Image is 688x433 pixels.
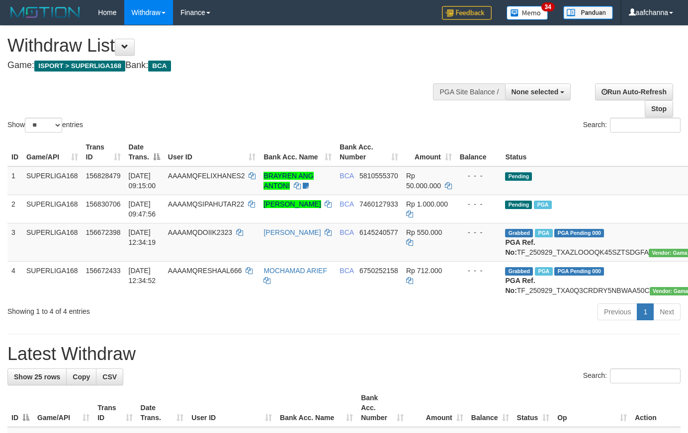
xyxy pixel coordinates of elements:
[259,138,336,166] th: Bank Acc. Name: activate to sort column ascending
[7,166,22,195] td: 1
[86,200,121,208] span: 156830706
[534,201,551,209] span: Marked by aafsoycanthlai
[7,5,83,20] img: MOTION_logo.png
[137,389,188,427] th: Date Trans.: activate to sort column ascending
[505,229,533,237] span: Grabbed
[595,83,673,100] a: Run Auto-Refresh
[513,389,554,427] th: Status: activate to sort column ascending
[66,368,96,385] a: Copy
[340,228,353,236] span: BCA
[7,36,449,56] h1: Withdraw List
[460,199,498,209] div: - - -
[263,267,327,275] a: MOCHAMAD ARIEF
[7,344,681,364] h1: Latest Withdraw
[86,267,121,275] span: 156672433
[535,267,552,276] span: Marked by aafsoycanthlai
[505,267,533,276] span: Grabbed
[86,172,121,180] span: 156828479
[73,373,90,381] span: Copy
[406,267,442,275] span: Rp 712.000
[129,172,156,190] span: [DATE] 09:15:00
[359,228,398,236] span: Copy 6145240577 to clipboard
[598,303,637,320] a: Previous
[168,200,245,208] span: AAAAMQSIPAHUTAR22
[460,171,498,181] div: - - -
[359,172,398,180] span: Copy 5810555370 to clipboard
[33,389,93,427] th: Game/API: activate to sort column ascending
[359,267,398,275] span: Copy 6750252158 to clipboard
[25,118,62,133] select: Showentries
[505,83,571,100] button: None selected
[505,172,532,181] span: Pending
[7,302,279,316] div: Showing 1 to 4 of 4 entries
[34,61,125,72] span: ISPORT > SUPERLIGA168
[125,138,164,166] th: Date Trans.: activate to sort column descending
[263,200,321,208] a: [PERSON_NAME]
[340,267,353,275] span: BCA
[340,200,353,208] span: BCA
[535,229,552,237] span: Marked by aafsoycanthlai
[408,389,467,427] th: Amount: activate to sort column ascending
[505,201,532,209] span: Pending
[406,228,442,236] span: Rp 550.000
[460,266,498,276] div: - - -
[456,138,502,166] th: Balance
[14,373,60,381] span: Show 25 rows
[7,223,22,261] td: 3
[7,261,22,299] td: 4
[7,138,22,166] th: ID
[168,228,232,236] span: AAAAMQDOIIK2323
[129,200,156,218] span: [DATE] 09:47:56
[168,172,245,180] span: AAAAMQFELIXHANES2
[22,223,82,261] td: SUPERLIGA168
[507,6,548,20] img: Button%20Memo.svg
[406,200,448,208] span: Rp 1.000.000
[336,138,402,166] th: Bank Acc. Number: activate to sort column ascending
[22,138,82,166] th: Game/API: activate to sort column ascending
[187,389,276,427] th: User ID: activate to sort column ascending
[467,389,513,427] th: Balance: activate to sort column ascending
[7,368,67,385] a: Show 25 rows
[433,83,505,100] div: PGA Site Balance /
[554,267,604,276] span: PGA Pending
[7,195,22,223] td: 2
[263,172,313,190] a: BRAYREN ANG ANTONI
[129,228,156,246] span: [DATE] 12:34:19
[22,166,82,195] td: SUPERLIGA168
[512,88,559,96] span: None selected
[631,389,681,427] th: Action
[460,227,498,237] div: - - -
[93,389,136,427] th: Trans ID: activate to sort column ascending
[7,118,83,133] label: Show entries
[583,368,681,383] label: Search:
[276,389,357,427] th: Bank Acc. Name: activate to sort column ascending
[505,277,535,294] b: PGA Ref. No:
[263,228,321,236] a: [PERSON_NAME]
[583,118,681,133] label: Search:
[406,172,441,190] span: Rp 50.000.000
[359,200,398,208] span: Copy 7460127933 to clipboard
[357,389,408,427] th: Bank Acc. Number: activate to sort column ascending
[96,368,123,385] a: CSV
[637,303,654,320] a: 1
[610,118,681,133] input: Search:
[164,138,260,166] th: User ID: activate to sort column ascending
[553,389,631,427] th: Op: activate to sort column ascending
[610,368,681,383] input: Search:
[86,228,121,236] span: 156672398
[554,229,604,237] span: PGA Pending
[7,61,449,71] h4: Game: Bank:
[442,6,492,20] img: Feedback.jpg
[505,238,535,256] b: PGA Ref. No:
[541,2,555,11] span: 34
[7,389,33,427] th: ID: activate to sort column descending
[82,138,125,166] th: Trans ID: activate to sort column ascending
[148,61,171,72] span: BCA
[653,303,681,320] a: Next
[129,267,156,285] span: [DATE] 12:34:52
[340,172,353,180] span: BCA
[168,267,242,275] span: AAAAMQRESHAAL666
[645,100,673,117] a: Stop
[402,138,456,166] th: Amount: activate to sort column ascending
[563,6,613,19] img: panduan.png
